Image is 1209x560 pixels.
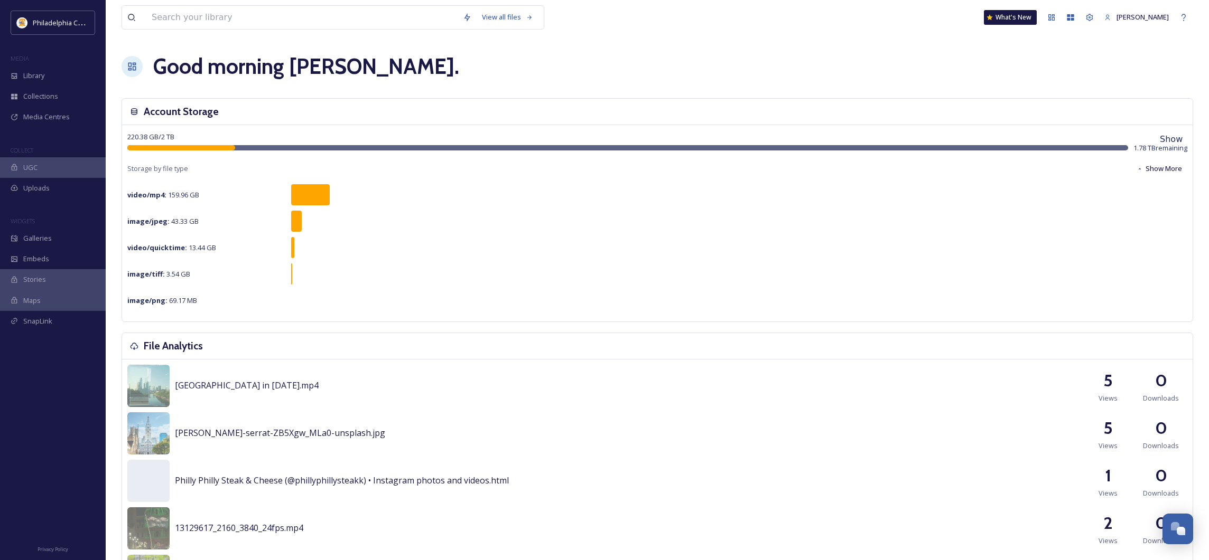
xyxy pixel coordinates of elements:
[1103,415,1113,441] h2: 5
[1155,510,1167,536] h2: 0
[175,427,385,439] span: [PERSON_NAME]-serrat-ZB5Xgw_MLa0-unsplash.jpg
[11,146,33,154] span: COLLECT
[1133,143,1187,153] span: 1.78 TB remaining
[1099,7,1174,27] a: [PERSON_NAME]
[127,164,188,174] span: Storage by file type
[127,216,170,226] strong: image/jpeg :
[127,269,190,279] span: 3.54 GB
[127,507,170,549] img: ffe0f992-5cb6-4cb6-9338-4dada6493185.jpg
[1099,488,1118,498] span: Views
[1162,514,1193,544] button: Open Chat
[127,412,170,454] img: 05e39393-4a7a-4a6e-bf21-b23038c83524.jpg
[23,183,50,193] span: Uploads
[23,274,46,284] span: Stories
[1155,463,1167,488] h2: 0
[1143,536,1179,546] span: Downloads
[1131,158,1187,179] button: Show More
[11,54,29,62] span: MEDIA
[1099,441,1118,451] span: Views
[127,296,168,305] strong: image/png :
[984,10,1037,25] a: What's New
[17,17,27,28] img: download.jpeg
[23,163,38,173] span: UGC
[175,522,303,534] span: 13129617_2160_3840_24fps.mp4
[127,216,199,226] span: 43.33 GB
[1143,488,1179,498] span: Downloads
[23,316,52,326] span: SnapLink
[38,546,68,553] span: Privacy Policy
[1099,393,1118,403] span: Views
[33,17,166,27] span: Philadelphia Convention & Visitors Bureau
[127,190,166,200] strong: video/mp4 :
[127,190,199,200] span: 159.96 GB
[153,51,459,82] h1: Good morning [PERSON_NAME] .
[127,243,216,252] span: 13.44 GB
[127,269,165,279] strong: image/tiff :
[1143,441,1179,451] span: Downloads
[1103,510,1113,536] h2: 2
[477,7,538,27] a: View all files
[23,91,58,101] span: Collections
[127,365,170,407] img: 37681d12-4cc2-4ae1-8f1e-025d98249fa4.jpg
[127,132,174,141] span: 220.38 GB / 2 TB
[23,296,41,306] span: Maps
[1099,536,1118,546] span: Views
[1143,393,1179,403] span: Downloads
[23,254,49,264] span: Embeds
[144,338,203,354] h3: File Analytics
[146,6,458,29] input: Search your library
[1155,415,1167,441] h2: 0
[175,474,509,486] span: Philly Philly Steak & Cheese (@phillyphillysteakk) • Instagram photos and videos.html
[1105,463,1111,488] h2: 1
[1155,368,1167,393] h2: 0
[23,71,44,81] span: Library
[127,296,197,305] span: 69.17 MB
[38,542,68,555] a: Privacy Policy
[11,217,35,225] span: WIDGETS
[1103,368,1113,393] h2: 5
[23,233,52,243] span: Galleries
[1117,12,1169,22] span: [PERSON_NAME]
[1160,134,1183,144] span: Show
[23,112,70,122] span: Media Centres
[127,243,187,252] strong: video/quicktime :
[144,104,219,119] h3: Account Storage
[175,379,319,391] span: [GEOGRAPHIC_DATA] in [DATE].mp4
